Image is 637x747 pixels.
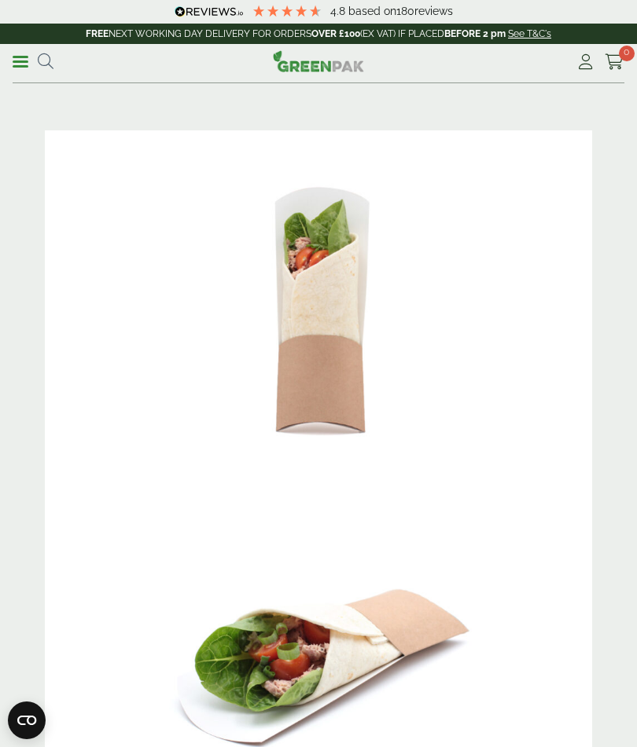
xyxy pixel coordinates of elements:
[605,54,624,70] i: Cart
[619,46,635,61] span: 0
[8,701,46,739] button: Open CMP widget
[311,28,360,39] strong: OVER £100
[330,5,348,17] span: 4.8
[175,6,243,17] img: REVIEWS.io
[86,28,109,39] strong: FREE
[396,5,414,17] span: 180
[252,4,322,18] div: 4.78 Stars
[45,130,592,495] img: 5430063C Kraft Tortilla Wrap Pocket TS1 With Wrap
[414,5,453,17] span: reviews
[605,50,624,74] a: 0
[444,28,506,39] strong: BEFORE 2 pm
[576,54,595,70] i: My Account
[348,5,396,17] span: Based on
[508,28,551,39] a: See T&C's
[273,50,364,72] img: GreenPak Supplies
